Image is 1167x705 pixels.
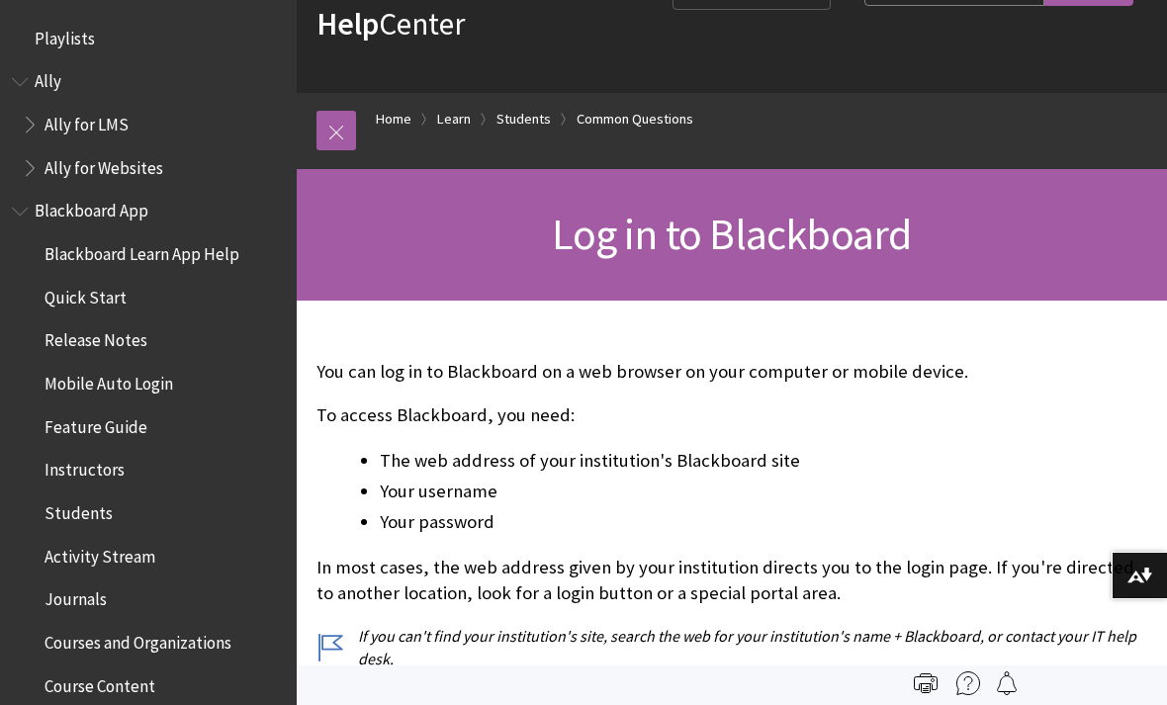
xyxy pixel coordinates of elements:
[45,669,155,696] span: Course Content
[45,410,147,437] span: Feature Guide
[45,108,129,134] span: Ally for LMS
[35,22,95,48] span: Playlists
[577,107,693,132] a: Common Questions
[316,359,1147,385] p: You can log in to Blackboard on a web browser on your computer or mobile device.
[995,671,1019,695] img: Follow this page
[35,65,61,92] span: Ally
[45,367,173,394] span: Mobile Auto Login
[45,496,113,523] span: Students
[380,447,1147,475] li: The web address of your institution's Blackboard site
[45,281,127,308] span: Quick Start
[316,402,1147,428] p: To access Blackboard, you need:
[376,107,411,132] a: Home
[914,671,938,695] img: Print
[45,626,231,653] span: Courses and Organizations
[316,4,465,44] a: HelpCenter
[45,540,155,567] span: Activity Stream
[45,583,107,610] span: Journals
[316,555,1147,606] p: In most cases, the web address given by your institution directs you to the login page. If you're...
[45,237,239,264] span: Blackboard Learn App Help
[380,508,1147,536] li: Your password
[45,324,147,351] span: Release Notes
[12,22,285,55] nav: Book outline for Playlists
[35,195,148,221] span: Blackboard App
[45,151,163,178] span: Ally for Websites
[316,625,1147,669] p: If you can't find your institution's site, search the web for your institution's name + Blackboar...
[496,107,551,132] a: Students
[12,65,285,185] nav: Book outline for Anthology Ally Help
[437,107,471,132] a: Learn
[45,454,125,481] span: Instructors
[380,478,1147,505] li: Your username
[956,671,980,695] img: More help
[552,207,911,261] span: Log in to Blackboard
[316,4,379,44] strong: Help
